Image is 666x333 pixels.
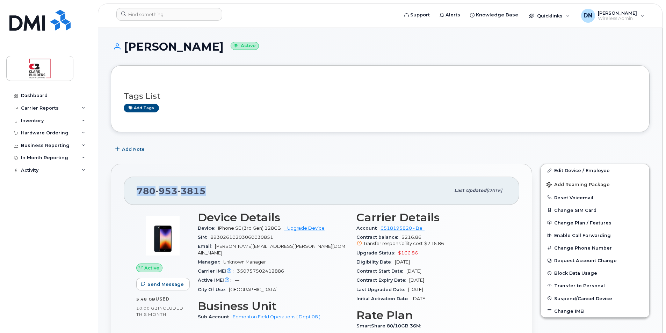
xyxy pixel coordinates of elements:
[409,277,424,283] span: [DATE]
[111,40,650,53] h1: [PERSON_NAME]
[237,268,284,274] span: 350757502412886
[356,235,401,240] span: Contract balance
[155,296,169,302] span: used
[554,233,611,238] span: Enable Call Forwarding
[198,300,348,312] h3: Business Unit
[381,225,425,231] a: 0518195820 - Bell
[424,241,444,246] span: $216.86
[198,287,229,292] span: City Of Use
[147,281,184,288] span: Send Message
[541,164,649,177] a: Edit Device / Employee
[541,279,649,292] button: Transfer to Personal
[155,186,178,196] span: 953
[198,244,215,249] span: Email
[356,259,395,265] span: Eligibility Date
[356,235,507,247] span: $216.86
[412,296,427,301] span: [DATE]
[137,186,206,196] span: 780
[111,143,151,155] button: Add Note
[122,146,145,153] span: Add Note
[124,92,637,101] h3: Tags List
[198,259,223,265] span: Manager
[554,220,611,225] span: Change Plan / Features
[198,268,237,274] span: Carrier IMEI
[198,211,348,224] h3: Device Details
[541,292,649,305] button: Suspend/Cancel Device
[356,250,398,256] span: Upgrade Status
[541,177,649,191] button: Add Roaming Package
[284,225,325,231] a: + Upgrade Device
[136,278,190,290] button: Send Message
[231,42,259,50] small: Active
[124,104,159,112] a: Add tags
[356,277,409,283] span: Contract Expiry Date
[210,235,273,240] span: 89302610203060030851
[541,191,649,204] button: Reset Voicemail
[398,250,418,256] span: $166.86
[554,296,612,301] span: Suspend/Cancel Device
[198,244,345,255] span: [PERSON_NAME][EMAIL_ADDRESS][PERSON_NAME][DOMAIN_NAME]
[356,211,507,224] h3: Carrier Details
[136,305,183,317] span: included this month
[395,259,410,265] span: [DATE]
[408,287,423,292] span: [DATE]
[235,277,239,283] span: —
[356,287,408,292] span: Last Upgraded Date
[541,242,649,254] button: Change Phone Number
[541,204,649,216] button: Change SIM Card
[541,267,649,279] button: Block Data Usage
[454,188,486,193] span: Last updated
[144,265,159,271] span: Active
[356,309,507,321] h3: Rate Plan
[218,225,281,231] span: iPhone SE (3rd Gen) 128GB
[356,323,424,328] span: SmartShare 80/10GB 36M
[406,268,421,274] span: [DATE]
[136,297,155,302] span: 5.48 GB
[223,259,266,265] span: Unknown Manager
[198,235,210,240] span: SIM
[541,229,649,242] button: Enable Call Forwarding
[541,216,649,229] button: Change Plan / Features
[636,303,661,328] iframe: Messenger Launcher
[198,314,233,319] span: Sub Account
[541,305,649,317] button: Change IMEI
[136,306,158,311] span: 10.00 GB
[541,254,649,267] button: Request Account Change
[546,182,610,188] span: Add Roaming Package
[486,188,502,193] span: [DATE]
[198,277,235,283] span: Active IMEI
[142,215,184,257] img: image20231002-3703462-1angbar.jpeg
[356,296,412,301] span: Initial Activation Date
[356,225,381,231] span: Account
[178,186,206,196] span: 3815
[233,314,320,319] a: Edmonton Field Operations ( Dept 08 )
[356,268,406,274] span: Contract Start Date
[229,287,277,292] span: [GEOGRAPHIC_DATA]
[198,225,218,231] span: Device
[363,241,423,246] span: Transfer responsibility cost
